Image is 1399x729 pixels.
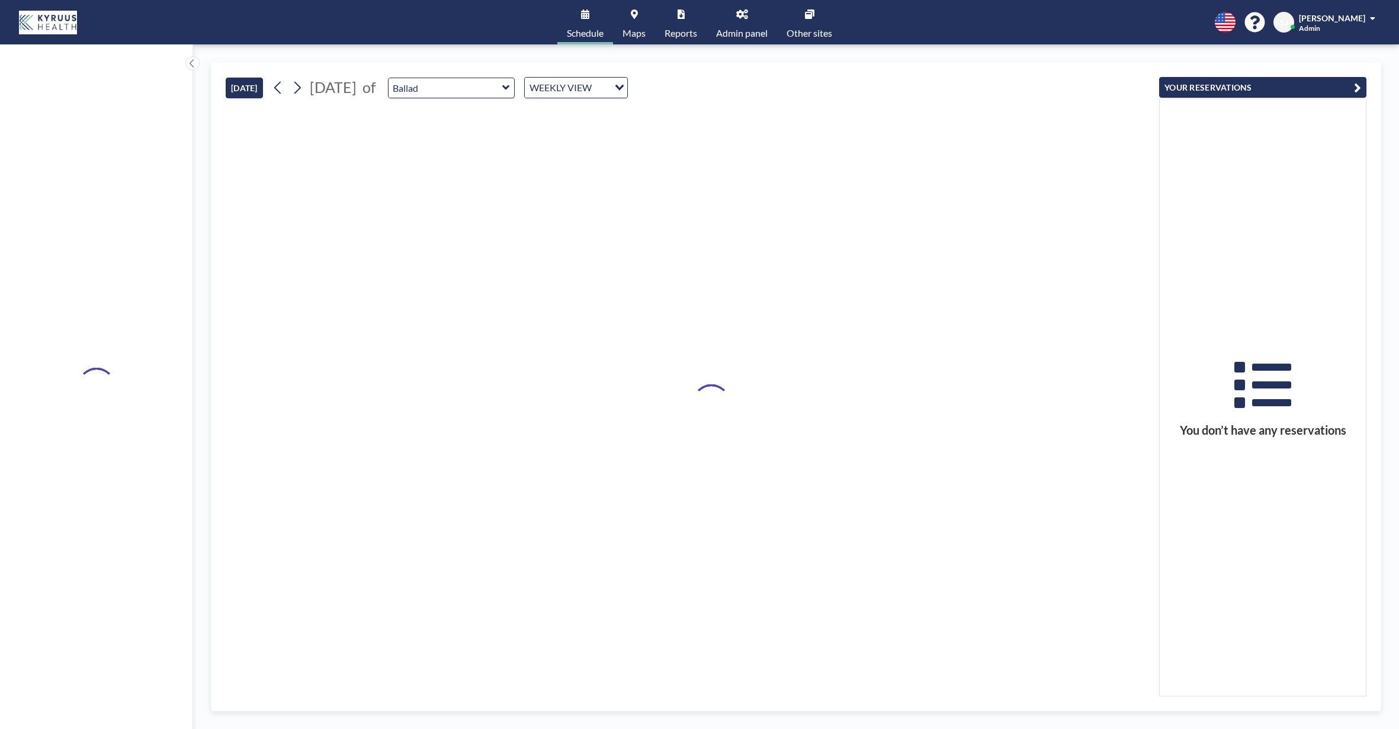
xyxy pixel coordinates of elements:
[665,28,697,38] span: Reports
[19,11,77,34] img: organization-logo
[716,28,768,38] span: Admin panel
[1160,423,1366,438] h3: You don’t have any reservations
[226,78,263,98] button: [DATE]
[1299,24,1320,33] span: Admin
[1159,77,1366,98] button: YOUR RESERVATIONS
[527,80,594,95] span: WEEKLY VIEW
[525,78,627,98] div: Search for option
[567,28,604,38] span: Schedule
[787,28,832,38] span: Other sites
[1299,13,1365,23] span: [PERSON_NAME]
[310,78,357,96] span: [DATE]
[595,80,608,95] input: Search for option
[1280,17,1288,28] span: SJ
[389,78,502,98] input: Ballad
[362,78,376,97] span: of
[623,28,646,38] span: Maps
